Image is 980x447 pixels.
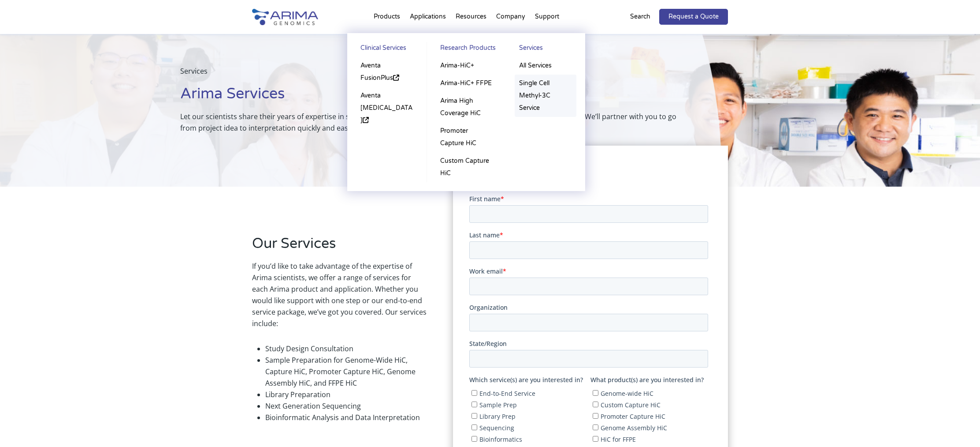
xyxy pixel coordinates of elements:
[356,87,418,129] a: Aventa [MEDICAL_DATA]
[436,92,497,122] a: Arima High Coverage HiC
[252,260,427,336] p: If you’d like to take advantage of the expertise of Arima scientists, we offer a range of service...
[265,354,427,389] li: Sample Preparation for Genome-Wide HiC, Capture HiC, Promoter Capture HiC, Genome Assembly HiC, a...
[436,122,497,152] a: Promoter Capture HiC
[436,57,497,75] a: Arima-HiC+
[436,42,497,57] a: Research Products
[515,75,576,117] a: Single Cell Methyl-3C Service
[180,84,677,111] h1: Arima Services
[659,9,728,25] a: Request a Quote
[252,9,318,25] img: Arima-Genomics-logo
[515,42,576,57] a: Services
[356,42,418,57] a: Clinical Services
[436,152,497,182] a: Custom Capture HiC
[265,389,427,400] li: Library Preparation
[436,75,497,92] a: Arima-HiC+ FFPE
[630,11,650,23] p: Search
[180,65,677,84] p: Services
[252,234,427,260] h2: Our Services
[356,57,418,87] a: Aventa FusionPlus
[265,412,427,423] li: Bioinformatic Analysis and Data Interpretation
[469,157,712,183] h2: Request a Quote
[180,111,677,134] p: Let our scientists share their years of expertise in sample prep, library construction, Hi-C sequ...
[265,400,427,412] li: Next Generation Sequencing
[515,57,576,75] a: All Services
[265,343,427,354] li: Study Design Consultation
